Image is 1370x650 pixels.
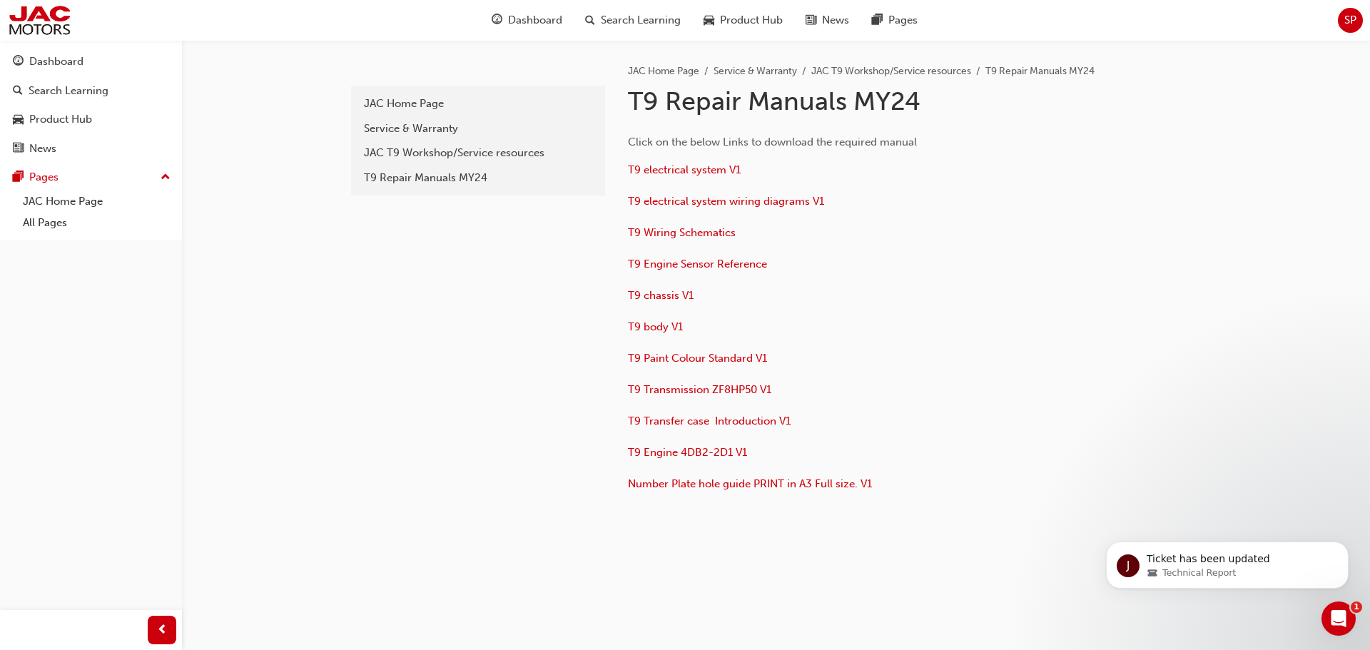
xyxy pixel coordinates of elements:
[861,6,929,35] a: pages-iconPages
[13,85,23,98] span: search-icon
[364,145,592,161] div: JAC T9 Workshop/Service resources
[6,49,176,75] a: Dashboard
[794,6,861,35] a: news-iconNews
[17,212,176,234] a: All Pages
[29,141,56,157] div: News
[357,141,599,166] a: JAC T9 Workshop/Service resources
[628,258,767,270] a: T9 Engine Sensor Reference
[6,136,176,162] a: News
[714,65,797,77] a: Service & Warranty
[357,166,599,191] a: T9 Repair Manuals MY24
[720,12,783,29] span: Product Hub
[822,12,849,29] span: News
[13,56,24,68] span: guage-icon
[357,91,599,116] a: JAC Home Page
[492,11,502,29] span: guage-icon
[628,195,824,208] a: T9 electrical system wiring diagrams V1
[6,106,176,133] a: Product Hub
[29,54,83,70] div: Dashboard
[628,289,694,302] a: T9 chassis V1
[364,96,592,112] div: JAC Home Page
[628,477,872,490] a: Number Plate hole guide PRINT in A3 Full size. V1
[628,352,767,365] a: T9 Paint Colour Standard V1
[704,11,714,29] span: car-icon
[1344,12,1356,29] span: SP
[6,164,176,191] button: Pages
[628,65,699,77] a: JAC Home Page
[628,446,747,459] a: T9 Engine 4DB2-2D1 V1
[628,383,771,396] a: T9 Transmission ZF8HP50 V1
[692,6,794,35] a: car-iconProduct Hub
[628,415,791,427] a: T9 Transfer case Introduction V1
[157,621,168,639] span: prev-icon
[1338,8,1363,33] button: SP
[628,226,736,239] a: T9 Wiring Schematics
[161,168,171,187] span: up-icon
[6,78,176,104] a: Search Learning
[574,6,692,35] a: search-iconSearch Learning
[17,191,176,213] a: JAC Home Page
[806,11,816,29] span: news-icon
[13,171,24,184] span: pages-icon
[480,6,574,35] a: guage-iconDashboard
[888,12,918,29] span: Pages
[6,46,176,164] button: DashboardSearch LearningProduct HubNews
[29,169,59,186] div: Pages
[13,143,24,156] span: news-icon
[872,11,883,29] span: pages-icon
[1321,601,1356,636] iframe: Intercom live chat
[357,116,599,141] a: Service & Warranty
[7,4,72,36] img: jac-portal
[811,65,971,77] a: JAC T9 Workshop/Service resources
[29,111,92,128] div: Product Hub
[585,11,595,29] span: search-icon
[985,64,1095,80] li: T9 Repair Manuals MY24
[508,12,562,29] span: Dashboard
[601,12,681,29] span: Search Learning
[364,121,592,137] div: Service & Warranty
[628,163,741,176] a: T9 electrical system V1
[628,320,683,333] a: T9 body V1
[628,136,917,148] span: Click on the below Links to download the required manual
[364,170,592,186] div: T9 Repair Manuals MY24
[1085,512,1370,611] iframe: Intercom notifications message
[628,86,1096,117] h1: T9 Repair Manuals MY24
[1351,601,1362,613] span: 1
[13,113,24,126] span: car-icon
[29,83,108,99] div: Search Learning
